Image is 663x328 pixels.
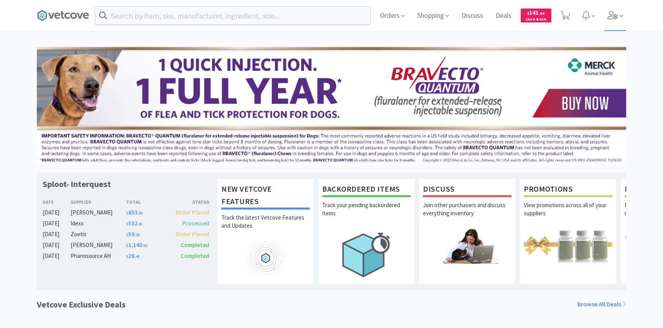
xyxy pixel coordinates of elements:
[423,201,511,228] p: Join other purchasers and discuss everything inventory
[126,230,140,238] span: 59
[525,17,547,22] span: Cash Back
[221,183,310,210] h1: New Vetcove Features
[126,252,140,259] span: 26
[221,240,310,276] img: hero_feature_roadmap.png
[43,251,209,261] a: [DATE]Pharmsource AH$26.45Completed
[71,230,126,239] div: Zoetis
[577,299,626,309] a: Browse All Deals
[524,183,612,197] h1: Promotions
[95,7,370,24] input: Search by item, sku, manufacturer, ingredient, size...
[524,228,612,263] img: hero_promotions.png
[43,251,71,261] div: [DATE]
[43,240,209,250] a: [DATE][PERSON_NAME]$1,140.56Completed
[492,12,515,19] a: Deals
[182,220,209,227] span: Processed
[322,201,411,228] p: Track your pending backordered items
[43,230,71,239] div: [DATE]
[43,179,111,190] h1: Sploot- Interquest
[71,251,126,261] div: Pharmsource AH
[126,254,128,259] span: $
[71,208,126,217] div: [PERSON_NAME]
[126,211,128,216] span: $
[135,254,140,259] span: . 45
[138,222,143,227] span: . 91
[423,183,511,197] h1: Discuss
[126,198,168,206] div: Total
[521,5,551,26] a: $141.30Cash Back
[419,179,516,284] a: DiscussJoin other purchasers and discuss everything inventory
[221,213,310,240] p: Track the latest Vetcove Features and Updates
[318,179,415,284] a: Backordered ItemsTrack your pending backordered items
[176,209,209,216] span: Order Placed
[43,240,71,250] div: [DATE]
[138,211,143,216] span: . 85
[524,201,612,228] p: View promotions across all of your suppliers
[142,243,147,248] span: . 56
[126,222,128,227] span: $
[520,179,616,284] a: PromotionsView promotions across all of your suppliers
[71,198,126,206] div: Supplier
[181,241,209,249] span: Completed
[423,228,511,263] img: hero_discuss.png
[43,208,71,217] div: [DATE]
[527,11,529,16] span: $
[71,219,126,228] div: Idexx
[176,230,209,238] span: Order Placed
[539,11,544,16] span: . 30
[43,219,209,228] a: [DATE]Idexx$532.91Processed
[126,243,128,248] span: $
[135,232,140,237] span: . 29
[126,241,147,249] span: 1,140
[71,240,126,250] div: [PERSON_NAME]
[322,228,411,281] img: hero_backorders.png
[43,208,209,217] a: [DATE][PERSON_NAME]$853.85Order Placed
[43,219,71,228] div: [DATE]
[458,12,486,19] a: Discuss
[37,298,126,311] h1: Vetcove Exclusive Deals
[217,179,314,284] a: New Vetcove FeaturesTrack the latest Vetcove Features and Updates
[126,220,143,227] span: 532
[126,232,128,237] span: $
[181,252,209,259] span: Completed
[167,198,209,206] div: Status
[126,209,143,216] span: 853
[43,230,209,239] a: [DATE]Zoetis$59.29Order Placed
[527,9,544,16] span: 141
[37,47,626,165] img: 3ffb5edee65b4d9ab6d7b0afa510b01f.jpg
[322,183,411,197] h1: Backordered Items
[43,198,71,206] div: Date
